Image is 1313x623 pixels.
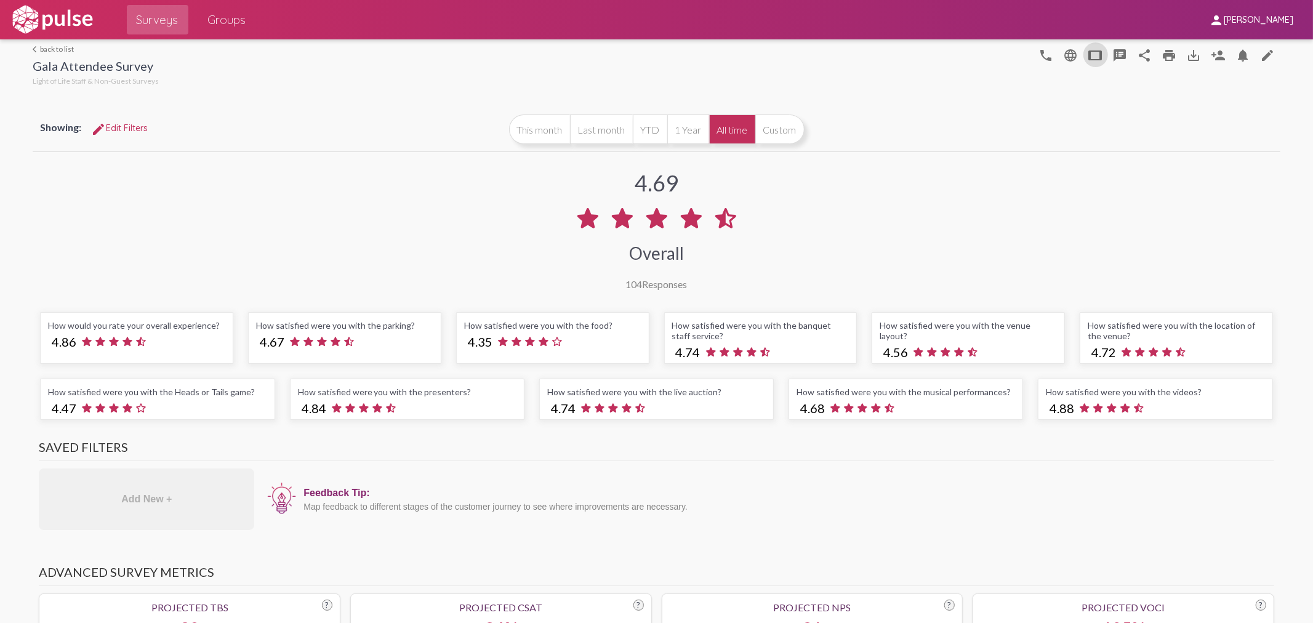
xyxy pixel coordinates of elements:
[52,401,76,416] span: 4.47
[633,600,644,611] div: ?
[1059,42,1083,67] button: language
[672,320,849,341] div: How satisfied were you with the banquet staff service?
[1211,48,1226,63] mat-icon: Person
[358,601,644,613] div: Projected CSAT
[629,243,684,263] div: Overall
[1256,42,1280,67] a: edit
[1046,387,1264,397] div: How satisfied were you with the videos?
[1261,48,1275,63] mat-icon: edit
[47,601,332,613] div: Projected TBS
[551,401,576,416] span: 4.74
[208,9,246,31] span: Groups
[547,387,766,397] div: How satisfied were you with the live auction?
[1064,48,1078,63] mat-icon: language
[1207,42,1231,67] button: Person
[91,123,148,134] span: Edit Filters
[137,9,179,31] span: Surveys
[52,334,76,349] span: 4.86
[48,320,225,331] div: How would you rate your overall experience?
[302,401,326,416] span: 4.84
[91,122,106,137] mat-icon: Edit Filters
[1182,42,1207,67] button: Download
[1091,345,1116,360] span: 4.72
[40,121,81,133] span: Showing:
[81,117,158,139] button: Edit FiltersEdit Filters
[1088,48,1103,63] mat-icon: tablet
[39,468,254,530] div: Add New +
[10,4,95,35] img: white-logo.svg
[1039,48,1054,63] mat-icon: language
[33,76,159,86] span: Light of Life Staff & Non-Guest Surveys
[981,601,1266,613] div: Projected VoCI
[1224,15,1293,26] span: [PERSON_NAME]
[260,334,284,349] span: 4.67
[322,600,332,611] div: ?
[1187,48,1202,63] mat-icon: Download
[797,387,1015,397] div: How satisfied were you with the musical performances?
[626,278,688,290] div: Responses
[883,345,908,360] span: 4.56
[39,440,1274,461] h3: Saved Filters
[570,115,633,144] button: Last month
[1133,42,1157,67] button: Share
[626,278,643,290] span: 104
[1256,600,1266,611] div: ?
[1050,401,1074,416] span: 4.88
[33,44,159,54] a: back to list
[1088,320,1265,341] div: How satisfied were you with the location of the venue?
[944,600,955,611] div: ?
[303,488,1267,499] div: Feedback Tip:
[633,115,667,144] button: YTD
[509,115,570,144] button: This month
[635,169,678,196] div: 4.69
[709,115,755,144] button: All time
[800,401,825,416] span: 4.68
[298,387,516,397] div: How satisfied were you with the presenters?
[33,58,159,76] div: Gala Attendee Survey
[676,345,701,360] span: 4.74
[1199,8,1303,31] button: [PERSON_NAME]
[48,387,267,397] div: How satisfied were you with the Heads or Tails game?
[256,320,433,331] div: How satisfied were you with the parking?
[464,320,641,331] div: How satisfied were you with the food?
[468,334,492,349] span: 4.35
[1083,42,1108,67] button: tablet
[670,601,955,613] div: Projected NPS
[1138,48,1152,63] mat-icon: Share
[1157,42,1182,67] a: print
[267,481,297,516] img: icon12.png
[39,565,1274,586] h3: Advanced Survey Metrics
[1231,42,1256,67] button: Bell
[1236,48,1251,63] mat-icon: Bell
[1162,48,1177,63] mat-icon: print
[303,502,1267,512] div: Map feedback to different stages of the customer journey to see where improvements are necessary.
[755,115,805,144] button: Custom
[880,320,1057,341] div: How satisfied were you with the venue layout?
[1108,42,1133,67] button: speaker_notes
[1209,13,1224,28] mat-icon: person
[1113,48,1128,63] mat-icon: speaker_notes
[33,46,40,53] mat-icon: arrow_back_ios
[198,5,256,34] a: Groups
[127,5,188,34] a: Surveys
[667,115,709,144] button: 1 Year
[1034,42,1059,67] button: language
